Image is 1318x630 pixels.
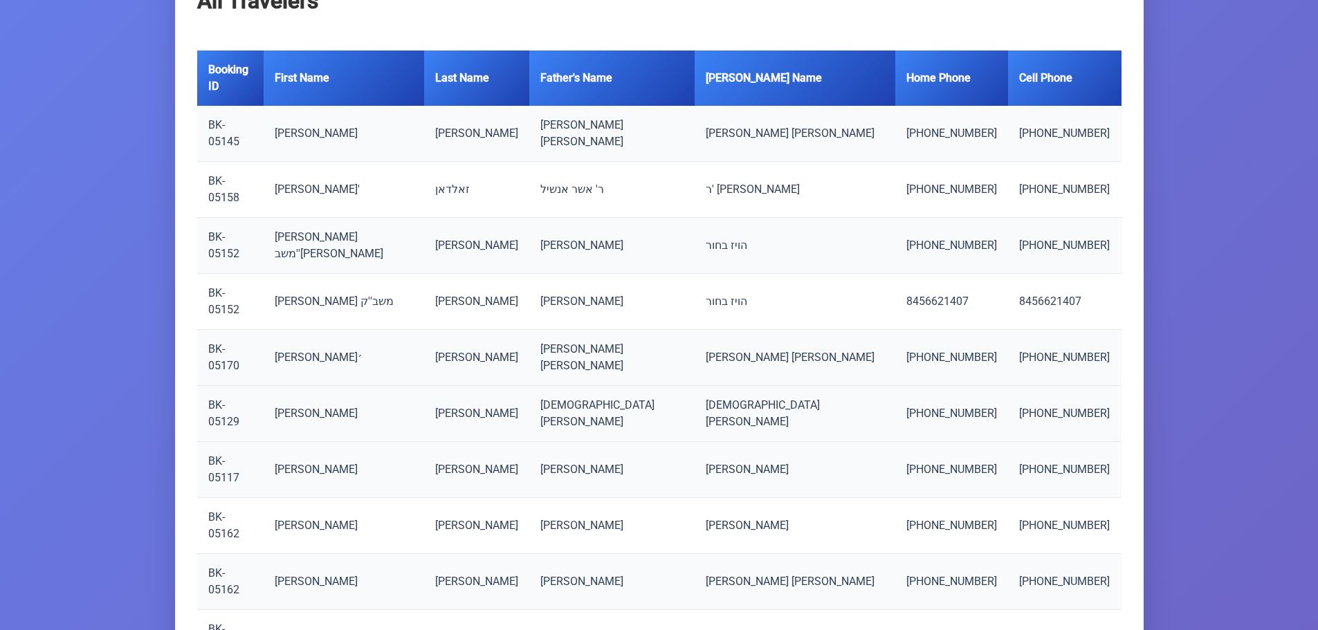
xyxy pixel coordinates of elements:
[895,50,1008,106] th: Home Phone
[264,106,424,162] td: [PERSON_NAME]
[529,50,695,106] th: Father's Name
[529,442,695,498] td: [PERSON_NAME]
[208,510,239,540] a: BK-05162
[695,330,895,386] td: [PERSON_NAME] [PERSON_NAME]
[695,162,895,218] td: ר' [PERSON_NAME]
[895,274,1008,330] td: 8456621407
[529,162,695,218] td: ר' אשר אנשיל
[264,554,424,610] td: [PERSON_NAME]
[208,398,239,428] a: BK-05129
[264,330,424,386] td: [PERSON_NAME]׳
[208,286,239,316] a: BK-05152
[424,442,529,498] td: [PERSON_NAME]
[895,498,1008,554] td: [PHONE_NUMBER]
[695,554,895,610] td: [PERSON_NAME] [PERSON_NAME]
[424,498,529,554] td: [PERSON_NAME]
[264,498,424,554] td: [PERSON_NAME]
[529,554,695,610] td: [PERSON_NAME]
[208,174,239,204] a: BK-05158
[264,50,424,106] th: First Name
[695,498,895,554] td: [PERSON_NAME]
[1008,162,1121,218] td: [PHONE_NUMBER]
[208,118,239,148] a: BK-05145
[895,330,1008,386] td: [PHONE_NUMBER]
[264,386,424,442] td: [PERSON_NAME]
[208,454,239,484] a: BK-05117
[529,218,695,274] td: [PERSON_NAME]
[424,274,529,330] td: [PERSON_NAME]
[1008,330,1121,386] td: [PHONE_NUMBER]
[424,554,529,610] td: [PERSON_NAME]
[424,50,529,106] th: Last Name
[1008,106,1121,162] td: [PHONE_NUMBER]
[1008,554,1121,610] td: [PHONE_NUMBER]
[424,386,529,442] td: [PERSON_NAME]
[695,50,895,106] th: [PERSON_NAME] Name
[1008,50,1121,106] th: Cell Phone
[1008,442,1121,498] td: [PHONE_NUMBER]
[695,386,895,442] td: [DEMOGRAPHIC_DATA] [PERSON_NAME]
[264,162,424,218] td: [PERSON_NAME]'
[895,442,1008,498] td: [PHONE_NUMBER]
[424,162,529,218] td: זאלדאן
[1008,386,1121,442] td: [PHONE_NUMBER]
[529,498,695,554] td: [PERSON_NAME]
[208,566,239,596] a: BK-05162
[695,442,895,498] td: [PERSON_NAME]
[695,106,895,162] td: [PERSON_NAME] [PERSON_NAME]
[695,218,895,274] td: הויז בחור
[424,106,529,162] td: [PERSON_NAME]
[895,162,1008,218] td: [PHONE_NUMBER]
[424,330,529,386] td: [PERSON_NAME]
[1008,274,1121,330] td: 8456621407
[264,442,424,498] td: [PERSON_NAME]
[208,230,239,260] a: BK-05152
[895,554,1008,610] td: [PHONE_NUMBER]
[895,106,1008,162] td: [PHONE_NUMBER]
[529,330,695,386] td: [PERSON_NAME] [PERSON_NAME]
[1008,498,1121,554] td: [PHONE_NUMBER]
[264,218,424,274] td: [PERSON_NAME] משב''[PERSON_NAME]
[529,106,695,162] td: [PERSON_NAME] [PERSON_NAME]
[895,386,1008,442] td: [PHONE_NUMBER]
[208,342,239,372] a: BK-05170
[424,218,529,274] td: [PERSON_NAME]
[529,386,695,442] td: [DEMOGRAPHIC_DATA][PERSON_NAME]
[895,218,1008,274] td: [PHONE_NUMBER]
[197,50,264,106] th: Booking ID
[529,274,695,330] td: [PERSON_NAME]
[264,274,424,330] td: [PERSON_NAME] משב''ק
[695,274,895,330] td: הויז בחור
[1008,218,1121,274] td: [PHONE_NUMBER]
